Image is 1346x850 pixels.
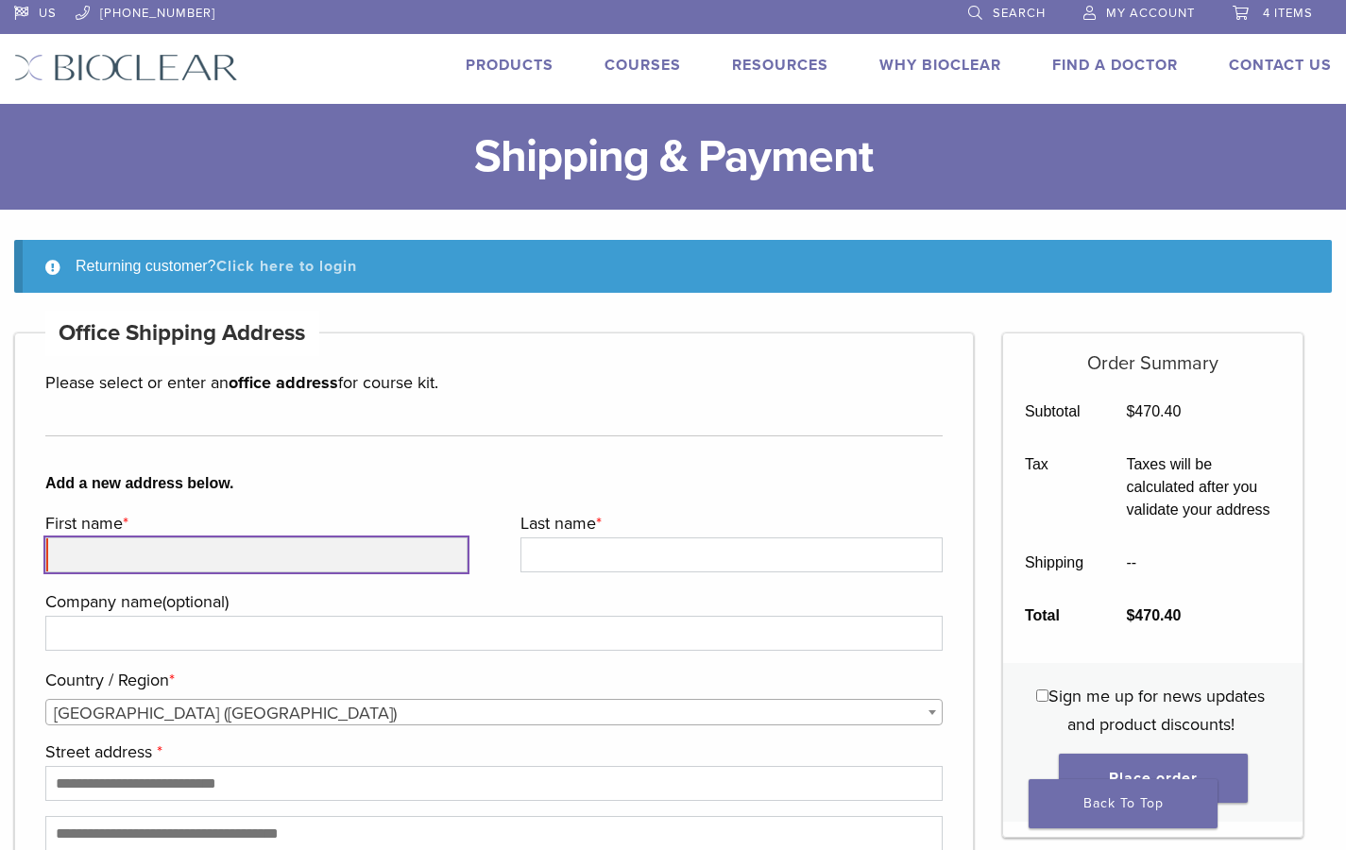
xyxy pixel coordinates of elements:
span: My Account [1106,6,1195,21]
label: Company name [45,587,938,616]
a: Why Bioclear [879,56,1001,75]
strong: office address [229,372,338,393]
td: Taxes will be calculated after you validate your address [1105,438,1303,536]
b: Add a new address below. [45,472,943,495]
a: Back To Top [1029,779,1218,828]
h5: Order Summary [1003,333,1303,375]
th: Total [1003,589,1105,642]
th: Shipping [1003,536,1105,589]
th: Subtotal [1003,385,1105,438]
label: Country / Region [45,666,938,694]
span: 4 items [1263,6,1313,21]
a: Resources [732,56,828,75]
h4: Office Shipping Address [45,311,319,356]
button: Place order [1059,754,1248,803]
span: United States (US) [46,700,942,726]
span: (optional) [162,591,229,612]
label: Last name [520,509,938,537]
p: Please select or enter an for course kit. [45,368,943,397]
span: Search [993,6,1046,21]
span: $ [1126,403,1134,419]
input: Sign me up for news updates and product discounts! [1036,689,1048,702]
label: First name [45,509,463,537]
a: Courses [605,56,681,75]
span: Country / Region [45,699,943,725]
bdi: 470.40 [1126,607,1181,623]
a: Contact Us [1229,56,1332,75]
bdi: 470.40 [1126,403,1181,419]
span: -- [1126,554,1136,570]
div: Returning customer? [14,240,1332,293]
span: Sign me up for news updates and product discounts! [1048,686,1265,735]
th: Tax [1003,438,1105,536]
a: Find A Doctor [1052,56,1178,75]
a: Click here to login [216,257,357,276]
label: Street address [45,738,938,766]
span: $ [1126,607,1134,623]
img: Bioclear [14,54,238,81]
a: Products [466,56,554,75]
